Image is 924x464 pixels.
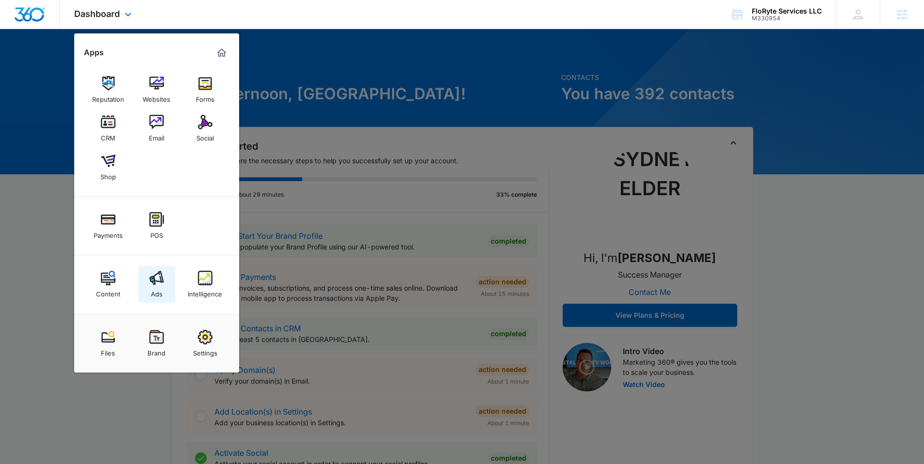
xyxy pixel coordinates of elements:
h2: Apps [84,48,104,57]
a: POS [138,207,175,244]
div: Reputation [92,91,124,103]
a: Settings [187,325,224,362]
span: Dashboard [74,9,120,19]
div: v 4.0.25 [27,15,48,23]
div: Brand [147,344,165,357]
div: account name [752,7,822,15]
div: Shop [100,168,116,181]
div: Files [101,344,115,357]
a: Reputation [90,71,127,108]
a: Brand [138,325,175,362]
a: Payments [90,207,127,244]
a: CRM [90,110,127,147]
div: Intelligence [188,285,222,298]
a: Intelligence [187,266,224,303]
a: Files [90,325,127,362]
a: Marketing 360® Dashboard [214,45,229,61]
div: Keywords by Traffic [107,57,163,63]
div: CRM [101,129,115,142]
div: Settings [193,344,217,357]
a: Social [187,110,224,147]
div: Payments [94,227,123,239]
div: Domain Overview [37,57,87,63]
a: Forms [187,71,224,108]
a: Content [90,266,127,303]
div: Forms [196,91,214,103]
img: logo_orange.svg [16,15,23,23]
a: Email [138,110,175,147]
img: tab_keywords_by_traffic_grey.svg [97,56,104,64]
div: Social [196,129,214,142]
img: tab_domain_overview_orange.svg [26,56,34,64]
a: Shop [90,149,127,186]
div: account id [752,15,822,22]
div: Content [96,285,120,298]
div: POS [150,227,163,239]
img: website_grey.svg [16,25,23,33]
div: Domain: [DOMAIN_NAME] [25,25,107,33]
a: Websites [138,71,175,108]
div: Websites [143,91,170,103]
div: Ads [151,285,162,298]
div: Email [149,129,164,142]
a: Ads [138,266,175,303]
